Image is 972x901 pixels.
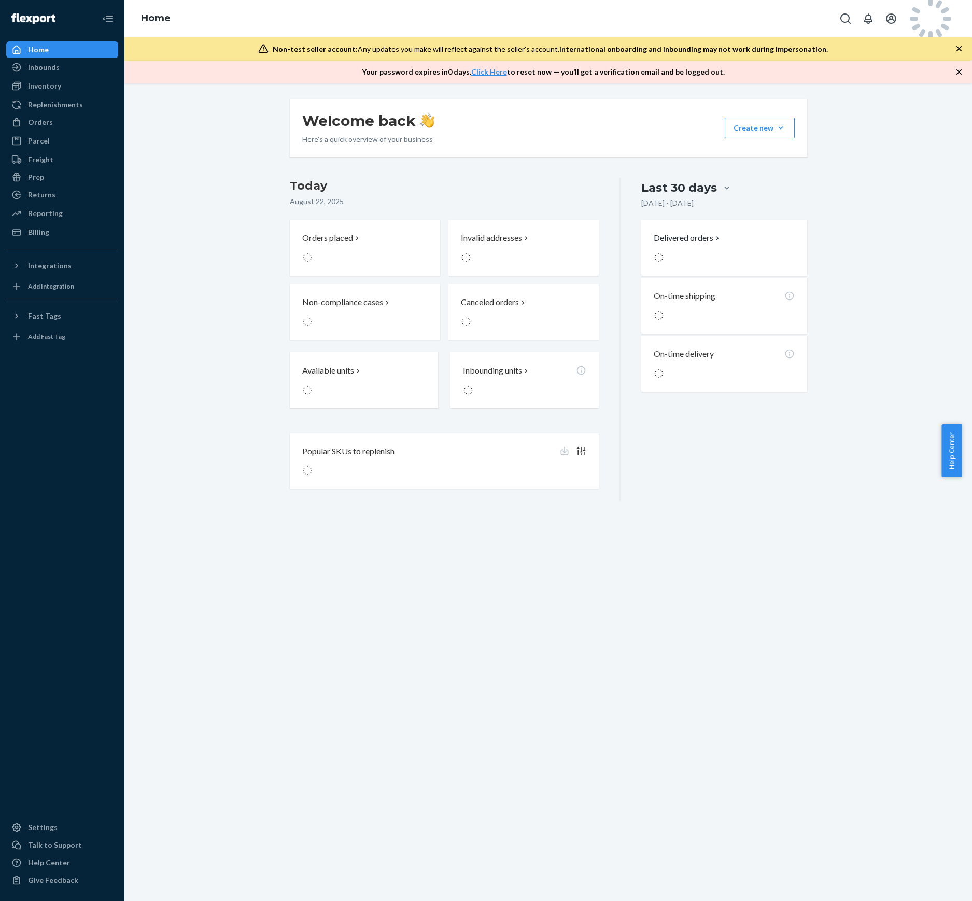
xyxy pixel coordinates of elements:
ol: breadcrumbs [133,4,179,34]
button: Open account menu [881,8,901,29]
img: hand-wave emoji [420,113,434,128]
div: Replenishments [28,99,83,110]
div: Returns [28,190,55,200]
p: On-time delivery [654,348,714,360]
button: Create new [725,118,795,138]
button: Available units [290,352,438,408]
a: Add Integration [6,278,118,295]
p: Invalid addresses [461,232,522,244]
p: Your password expires in 0 days . to reset now — you’ll get a verification email and be logged out. [362,67,725,77]
div: Last 30 days [641,180,717,196]
button: Close Navigation [97,8,118,29]
a: Help Center [6,854,118,871]
button: Integrations [6,258,118,274]
button: Open notifications [858,8,879,29]
p: Non-compliance cases [302,296,383,308]
p: Canceled orders [461,296,519,308]
button: Open Search Box [835,8,856,29]
p: Here’s a quick overview of your business [302,134,434,145]
a: Freight [6,151,118,168]
a: Parcel [6,133,118,149]
a: Inbounds [6,59,118,76]
p: Inbounding units [463,365,522,377]
div: Inbounds [28,62,60,73]
div: Freight [28,154,53,165]
div: Reporting [28,208,63,219]
a: Orders [6,114,118,131]
button: Help Center [941,424,962,477]
div: Help Center [28,857,70,868]
a: Returns [6,187,118,203]
a: Inventory [6,78,118,94]
button: Inbounding units [450,352,599,408]
a: Reporting [6,205,118,222]
p: Available units [302,365,354,377]
button: Delivered orders [654,232,722,244]
p: Popular SKUs to replenish [302,446,395,457]
div: Integrations [28,261,72,271]
div: Add Integration [28,282,74,291]
h3: Today [290,178,599,194]
button: Invalid addresses [448,220,599,276]
a: Home [6,41,118,58]
button: Talk to Support [6,837,118,853]
div: Home [28,45,49,55]
a: Home [141,12,171,24]
h1: Welcome back [302,111,434,130]
div: Inventory [28,81,61,91]
div: Orders [28,117,53,127]
p: Orders placed [302,232,353,244]
div: Fast Tags [28,311,61,321]
div: Parcel [28,136,50,146]
button: Fast Tags [6,308,118,324]
a: Replenishments [6,96,118,113]
button: Non-compliance cases [290,284,440,340]
div: Talk to Support [28,840,82,850]
div: Prep [28,172,44,182]
div: Settings [28,822,58,833]
div: Add Fast Tag [28,332,65,341]
button: Orders placed [290,220,440,276]
div: Any updates you make will reflect against the seller's account. [273,44,828,54]
a: Add Fast Tag [6,328,118,345]
div: Give Feedback [28,875,78,885]
a: Prep [6,169,118,185]
a: Settings [6,819,118,836]
p: [DATE] - [DATE] [641,198,694,208]
span: International onboarding and inbounding may not work during impersonation. [559,45,828,53]
p: On-time shipping [654,290,715,302]
a: Billing [6,224,118,240]
a: Click Here [471,67,507,76]
span: Non-test seller account: [273,45,358,53]
p: August 22, 2025 [290,196,599,207]
img: Flexport logo [11,13,55,24]
div: Billing [28,227,49,237]
button: Give Feedback [6,872,118,889]
button: Canceled orders [448,284,599,340]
